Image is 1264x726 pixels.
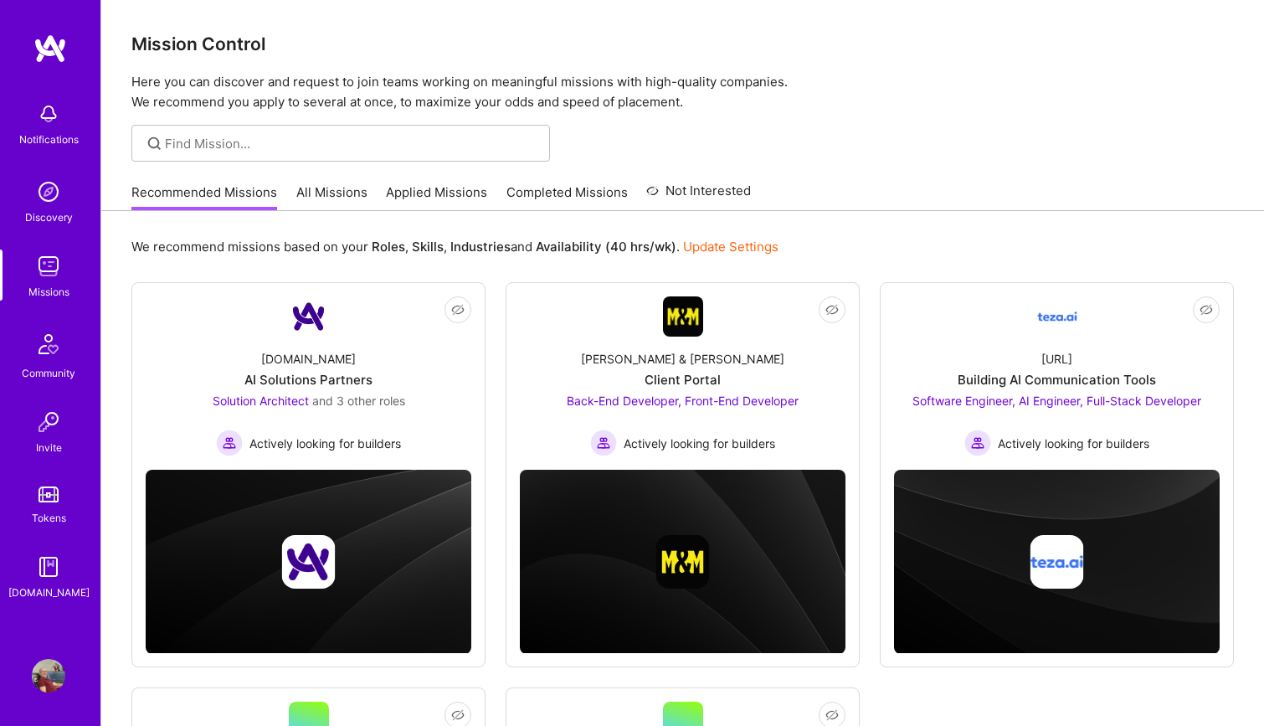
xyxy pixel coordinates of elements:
img: User Avatar [32,659,65,693]
span: Actively looking for builders [249,435,401,452]
a: Completed Missions [506,183,628,211]
div: [DOMAIN_NAME] [8,584,90,601]
a: Not Interested [646,181,751,211]
img: teamwork [32,250,65,283]
img: guide book [32,550,65,584]
span: Back-End Developer, Front-End Developer [567,394,799,408]
div: Notifications [19,131,79,148]
span: Actively looking for builders [998,435,1149,452]
img: Actively looking for builders [964,430,991,456]
img: discovery [32,175,65,209]
span: Software Engineer, AI Engineer, Full-Stack Developer [912,394,1201,408]
i: icon EyeClosed [451,708,465,722]
img: Actively looking for builders [590,430,617,456]
a: Recommended Missions [131,183,277,211]
img: Company logo [656,535,710,589]
img: Company Logo [1037,296,1077,337]
img: Community [28,324,69,364]
b: Roles [372,239,405,255]
img: tokens [39,487,59,502]
i: icon SearchGrey [145,134,164,153]
i: icon EyeClosed [451,303,465,317]
a: Update Settings [683,239,778,255]
a: Applied Missions [386,183,487,211]
div: Missions [28,283,69,301]
i: icon EyeClosed [825,303,839,317]
input: Find Mission... [165,135,537,152]
span: Solution Architect [213,394,309,408]
b: Availability (40 hrs/wk) [536,239,676,255]
img: Company logo [282,535,336,589]
a: Company Logo[DOMAIN_NAME]AI Solutions PartnersSolution Architect and 3 other rolesActively lookin... [146,296,471,456]
img: Company Logo [289,296,329,337]
img: Invite [32,405,65,439]
span: and 3 other roles [312,394,405,408]
div: [DOMAIN_NAME] [261,350,356,368]
b: Skills [412,239,444,255]
a: Company Logo[PERSON_NAME] & [PERSON_NAME]Client PortalBack-End Developer, Front-End Developer Act... [520,296,845,456]
img: cover [146,470,471,654]
img: cover [894,470,1220,654]
div: Building AI Communication Tools [958,371,1156,389]
img: Company Logo [663,296,703,337]
div: [PERSON_NAME] & [PERSON_NAME] [581,350,784,368]
div: Invite [36,439,62,456]
a: All Missions [296,183,367,211]
i: icon EyeClosed [1200,303,1213,317]
p: We recommend missions based on your , , and . [131,238,778,255]
div: Client Portal [645,371,721,389]
b: Industries [450,239,511,255]
h3: Mission Control [131,33,1234,54]
div: [URL] [1041,350,1072,368]
img: bell [32,97,65,131]
div: AI Solutions Partners [244,371,373,389]
div: Community [22,364,75,382]
div: Tokens [32,509,66,527]
img: cover [520,470,845,654]
img: Company logo [1030,535,1084,589]
p: Here you can discover and request to join teams working on meaningful missions with high-quality ... [131,72,1234,112]
div: Discovery [25,209,73,226]
img: Actively looking for builders [216,430,243,456]
img: logo [33,33,67,64]
a: User Avatar [28,659,69,693]
span: Actively looking for builders [624,435,775,452]
a: Company Logo[URL]Building AI Communication ToolsSoftware Engineer, AI Engineer, Full-Stack Develo... [894,296,1220,456]
i: icon EyeClosed [825,708,839,722]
